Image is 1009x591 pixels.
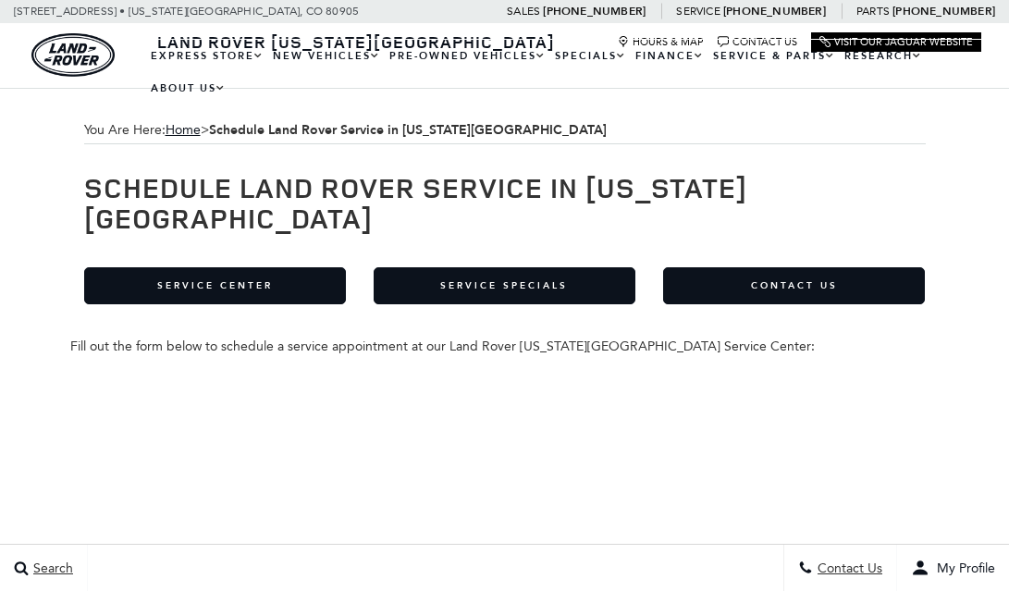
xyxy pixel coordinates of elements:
a: [PHONE_NUMBER] [892,4,995,18]
nav: Main Navigation [146,40,981,105]
span: You Are Here: [84,117,926,144]
a: Contact Us [663,267,925,304]
a: Pre-Owned Vehicles [385,40,550,72]
a: Contact Us [718,36,797,48]
span: > [166,122,607,138]
a: Home [166,122,201,138]
a: Land Rover [US_STATE][GEOGRAPHIC_DATA] [146,31,566,53]
a: New Vehicles [268,40,385,72]
span: Parts [856,5,890,18]
span: Land Rover [US_STATE][GEOGRAPHIC_DATA] [157,31,555,53]
a: Specials [550,40,631,72]
h1: Schedule Land Rover Service in [US_STATE][GEOGRAPHIC_DATA] [84,172,926,233]
a: Service Specials [374,267,635,304]
a: About Us [146,72,230,105]
span: My Profile [929,560,995,576]
a: land-rover [31,33,115,77]
a: Service Center [84,267,346,304]
strong: Schedule Land Rover Service in [US_STATE][GEOGRAPHIC_DATA] [209,121,607,139]
img: Land Rover [31,33,115,77]
a: Finance [631,40,708,72]
a: EXPRESS STORE [146,40,268,72]
a: [PHONE_NUMBER] [543,4,646,18]
a: [PHONE_NUMBER] [723,4,826,18]
div: Fill out the form below to schedule a service appointment at our Land Rover [US_STATE][GEOGRAPHIC... [70,339,940,354]
a: Hours & Map [618,36,704,48]
span: Search [29,560,73,576]
button: user-profile-menu [897,545,1009,591]
a: Service & Parts [708,40,840,72]
span: Contact Us [813,560,882,576]
a: Research [840,40,927,72]
a: Visit Our Jaguar Website [819,36,973,48]
span: Service [676,5,720,18]
span: Sales [507,5,540,18]
div: Breadcrumbs [84,117,926,144]
a: [STREET_ADDRESS] • [US_STATE][GEOGRAPHIC_DATA], CO 80905 [14,5,359,18]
